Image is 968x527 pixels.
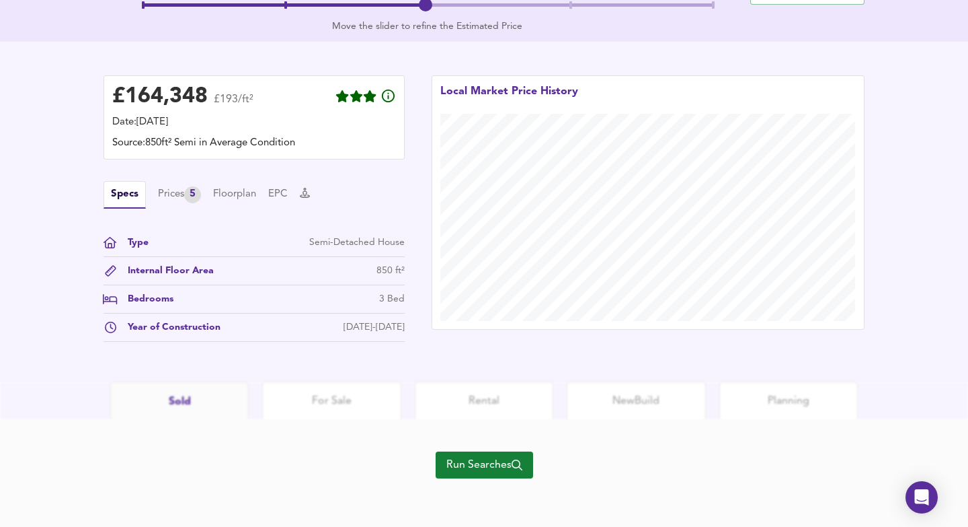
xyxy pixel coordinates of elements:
[112,87,208,107] div: £ 164,348
[117,292,173,306] div: Bedrooms
[184,186,201,203] div: 5
[117,320,220,335] div: Year of Construction
[268,187,288,202] button: EPC
[436,452,533,479] button: Run Searches
[158,186,201,203] div: Prices
[344,320,405,335] div: [DATE]-[DATE]
[379,292,405,306] div: 3 Bed
[117,264,214,278] div: Internal Floor Area
[446,456,522,475] span: Run Searches
[142,20,713,33] div: Move the slider to refine the Estimated Price
[158,186,201,203] button: Prices5
[112,136,396,151] div: Source: 850ft² Semi in Average Condition
[440,84,578,114] div: Local Market Price History
[214,94,253,114] span: £193/ft²
[104,181,146,209] button: Specs
[117,236,149,250] div: Type
[112,115,396,130] div: Date: [DATE]
[213,187,256,202] button: Floorplan
[376,264,405,278] div: 850 ft²
[905,481,938,514] div: Open Intercom Messenger
[309,236,405,250] div: Semi-Detached House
